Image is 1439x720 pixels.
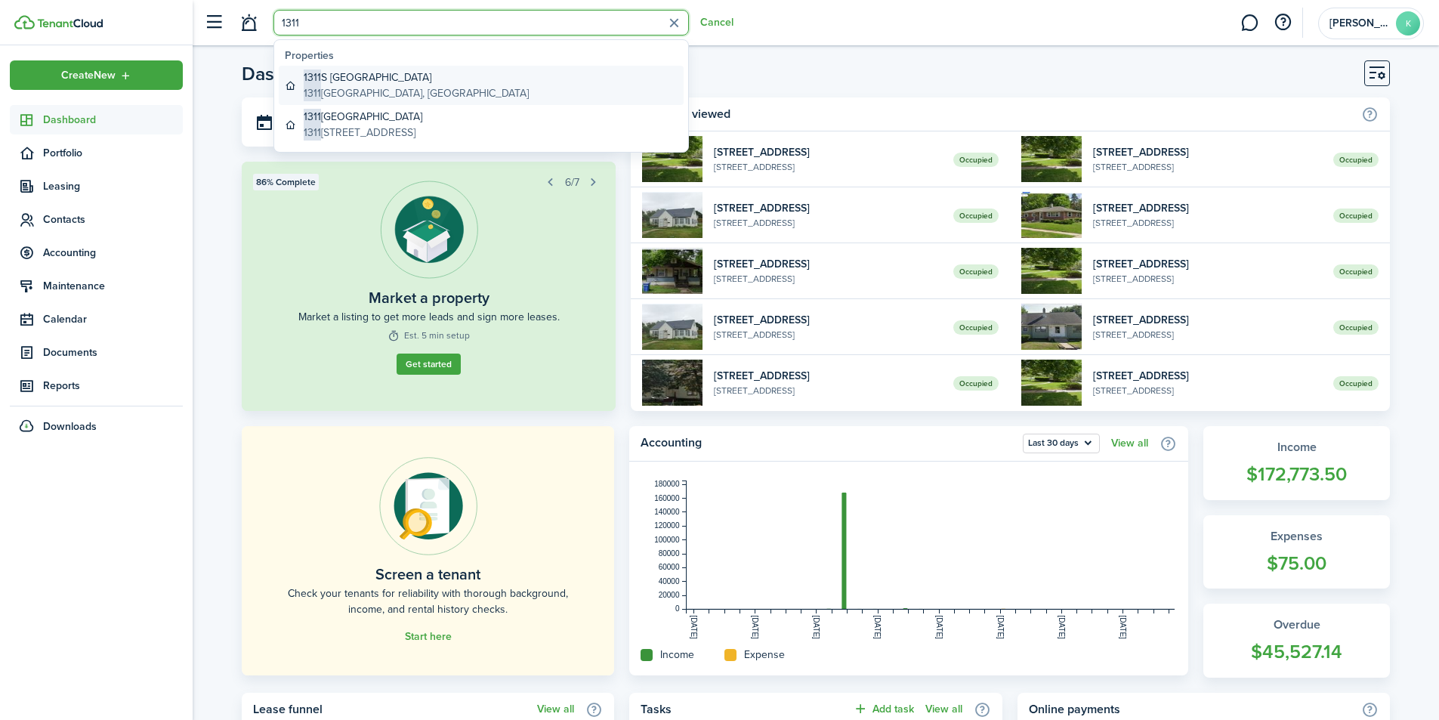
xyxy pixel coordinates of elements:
span: 1311 [304,125,321,141]
button: Open sidebar [199,8,228,37]
widget-list-item-title: [STREET_ADDRESS] [714,256,943,272]
a: 1311[GEOGRAPHIC_DATA]1311[STREET_ADDRESS] [279,105,684,144]
button: Clear search [662,11,686,35]
span: Maintenance [43,278,183,294]
span: Calendar [43,311,183,327]
img: 1 [1021,136,1082,182]
img: 1 [642,304,703,350]
img: Online payments [379,457,477,555]
span: Occupied [1333,264,1379,279]
span: Occupied [1333,153,1379,167]
widget-list-item-title: [STREET_ADDRESS] [714,144,943,160]
tspan: 160000 [654,494,680,502]
avatar-text: K [1396,11,1420,36]
widget-list-item-title: [STREET_ADDRESS] [1093,368,1322,384]
home-widget-title: Accounting [641,434,1015,453]
span: Occupied [953,153,999,167]
tspan: [DATE] [1119,615,1127,639]
img: 1 [1021,360,1082,406]
img: 1 [642,192,703,238]
a: 1311S [GEOGRAPHIC_DATA]1311[GEOGRAPHIC_DATA], [GEOGRAPHIC_DATA] [279,66,684,105]
widget-list-item-description: [STREET_ADDRESS] [714,384,943,397]
tspan: 60000 [659,563,680,571]
home-widget-title: Tasks [641,700,845,718]
a: Messaging [1235,4,1264,42]
span: Kathy [1329,18,1390,29]
span: Occupied [953,209,999,223]
tspan: [DATE] [1058,615,1066,639]
button: Open menu [10,60,183,90]
widget-list-item-description: [STREET_ADDRESS] [714,160,943,174]
global-search-list-title: Properties [285,48,684,63]
button: Prev step [540,172,561,193]
button: Next step [583,172,604,193]
img: 1 [642,136,703,182]
a: Reports [10,371,183,400]
img: TenantCloud [14,15,35,29]
widget-list-item-title: [STREET_ADDRESS] [714,312,943,328]
span: Dashboard [43,112,183,128]
widget-list-item-description: [STREET_ADDRESS] [714,272,943,286]
span: Occupied [953,264,999,279]
home-widget-title: Income [660,647,694,663]
tspan: 120000 [654,521,680,530]
home-widget-title: Recently viewed [642,105,1354,123]
button: Customise [1364,60,1390,86]
span: 1311 [304,85,321,101]
a: Income$172,773.50 [1203,426,1390,500]
widget-list-item-description: [STREET_ADDRESS] [714,328,943,341]
home-widget-title: Lease funnel [253,700,530,718]
a: Dashboard [10,105,183,134]
span: Occupied [1333,209,1379,223]
global-search-item-description: [STREET_ADDRESS] [304,125,422,141]
widget-list-item-description: [STREET_ADDRESS] [1093,384,1322,397]
home-placeholder-title: Screen a tenant [375,563,480,586]
home-placeholder-description: Check your tenants for reliability with thorough background, income, and rental history checks. [276,586,580,617]
widget-list-item-description: [STREET_ADDRESS] [1093,328,1322,341]
span: Downloads [43,419,97,434]
global-search-item-title: S [GEOGRAPHIC_DATA] [304,70,529,85]
span: Occupied [1333,320,1379,335]
button: Open resource center [1270,10,1295,36]
widget-step-time: Est. 5 min setup [388,329,470,342]
a: View all [1111,437,1148,450]
tspan: 80000 [659,549,680,558]
tspan: 140000 [654,508,680,516]
span: Occupied [1333,376,1379,391]
tspan: [DATE] [813,615,821,639]
span: 1311 [304,109,321,125]
tspan: 100000 [654,536,680,544]
global-search-item-title: [GEOGRAPHIC_DATA] [304,109,422,125]
a: View all [537,703,574,715]
a: Get started [397,354,461,375]
button: Open menu [1023,434,1100,453]
home-widget-title: Online payments [1029,700,1354,718]
span: Documents [43,345,183,360]
a: Start here [405,631,452,643]
widget-list-item-description: [STREET_ADDRESS] [1093,272,1322,286]
span: Create New [61,70,116,81]
a: Notifications [234,4,263,42]
tspan: [DATE] [751,615,759,639]
img: 1 [642,360,703,406]
tspan: [DATE] [874,615,882,639]
global-search-item-description: [GEOGRAPHIC_DATA], [GEOGRAPHIC_DATA] [304,85,529,101]
img: 1 [642,248,703,294]
tspan: [DATE] [996,615,1005,639]
tspan: 0 [675,604,680,613]
img: 1 [1021,192,1082,238]
button: Last 30 days [1023,434,1100,453]
widget-stats-title: Overdue [1218,616,1375,634]
img: 1 [1021,248,1082,294]
tspan: [DATE] [690,615,698,639]
img: Listing [380,181,478,279]
widget-step-description: Market a listing to get more leads and sign more leases. [298,309,560,325]
a: View all [925,703,962,715]
widget-stats-count: $172,773.50 [1218,460,1375,489]
widget-list-item-title: [STREET_ADDRESS] [1093,256,1322,272]
widget-list-item-title: [STREET_ADDRESS] [1093,144,1322,160]
tspan: 40000 [659,577,680,586]
widget-stats-title: Income [1218,438,1375,456]
widget-list-item-description: [STREET_ADDRESS] [714,216,943,230]
widget-list-item-title: [STREET_ADDRESS] [714,200,943,216]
